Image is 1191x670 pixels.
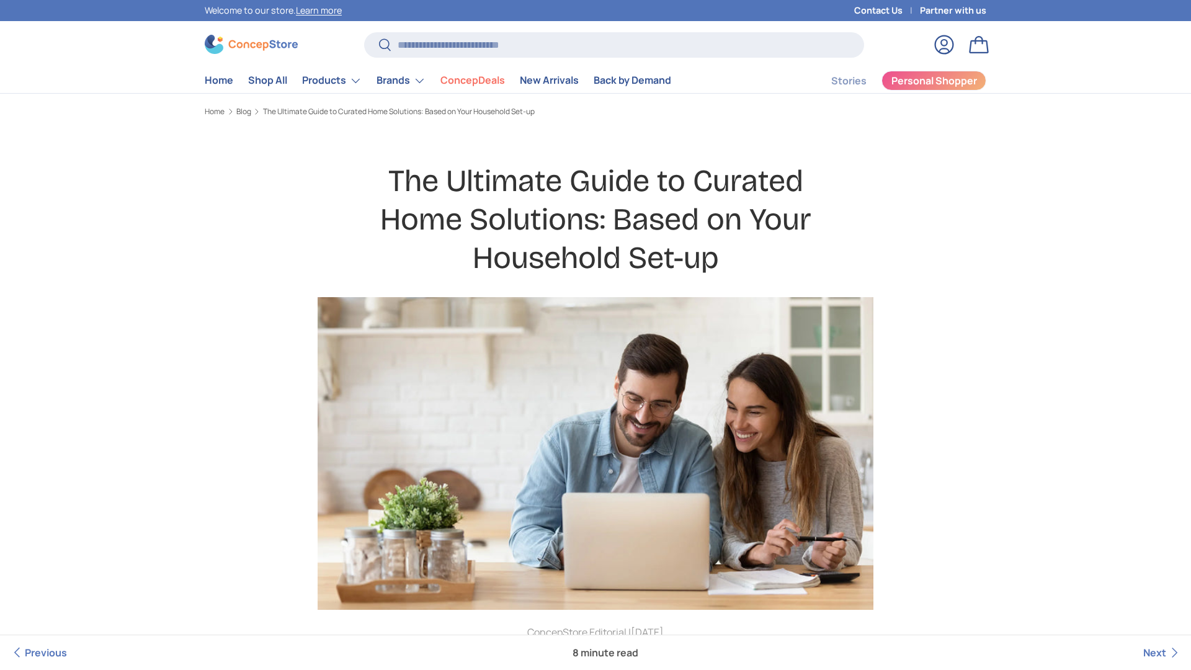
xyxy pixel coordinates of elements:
h1: The Ultimate Guide to Curated Home Solutions: Based on Your Household Set-up [357,162,834,278]
img: ConcepStore [205,35,298,54]
nav: Primary [205,68,671,93]
a: Blog [236,108,251,115]
a: Contact Us [854,4,920,17]
p: Welcome to our store. [205,4,342,17]
span: Personal Shopper [891,76,977,86]
a: Products [302,68,362,93]
a: Home [205,68,233,92]
a: Back by Demand [594,68,671,92]
a: Next [1143,635,1181,670]
nav: Secondary [801,68,986,93]
nav: Breadcrumbs [205,106,986,117]
span: 8 minute read [563,635,648,670]
a: Personal Shopper [881,71,986,91]
a: New Arrivals [520,68,579,92]
a: Shop All [248,68,287,92]
p: ConcepStore Editorial | [357,625,834,640]
summary: Products [295,68,369,93]
time: [DATE] [631,625,664,639]
a: Stories [831,69,867,93]
a: Partner with us [920,4,986,17]
a: ConcepDeals [440,68,505,92]
a: Home [205,108,225,115]
a: Learn more [296,4,342,16]
a: Previous [10,635,67,670]
img: couple-planning-something-concepstore-eguide [318,297,873,610]
summary: Brands [369,68,433,93]
a: Brands [377,68,426,93]
a: The Ultimate Guide to Curated Home Solutions: Based on Your Household Set-up [263,108,535,115]
span: Previous [25,646,67,659]
span: Next [1143,646,1166,659]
